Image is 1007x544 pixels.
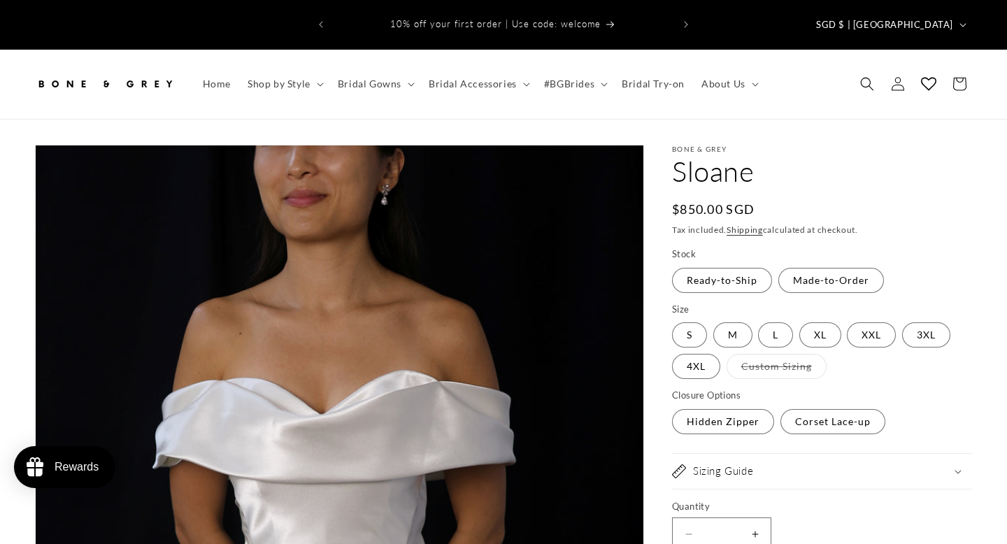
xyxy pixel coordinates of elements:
button: Next announcement [671,11,701,38]
img: Bone and Grey Bridal [35,69,175,99]
a: Bone and Grey Bridal [30,64,180,105]
div: Tax included. calculated at checkout. [672,223,972,237]
span: Bridal Accessories [429,78,517,90]
div: Rewards [55,461,99,473]
span: Bridal Gowns [338,78,401,90]
summary: Bridal Accessories [420,69,536,99]
label: S [672,322,707,348]
button: SGD $ | [GEOGRAPHIC_DATA] [808,11,972,38]
summary: #BGBrides [536,69,613,99]
a: Shipping [727,224,763,235]
summary: About Us [693,69,764,99]
legend: Stock [672,248,697,262]
legend: Size [672,303,691,317]
span: Home [203,78,231,90]
a: Bridal Try-on [613,69,693,99]
span: 10% off your first order | Use code: welcome [390,18,601,29]
span: Shop by Style [248,78,310,90]
summary: Bridal Gowns [329,69,420,99]
summary: Sizing Guide [672,454,972,489]
span: About Us [701,78,745,90]
h1: Sloane [672,153,972,189]
label: Custom Sizing [727,354,827,379]
label: XL [799,322,841,348]
label: XXL [847,322,896,348]
label: Corset Lace-up [780,409,885,434]
label: Hidden Zipper [672,409,774,434]
button: Previous announcement [306,11,336,38]
summary: Shop by Style [239,69,329,99]
p: Bone & Grey [672,145,972,153]
label: Made-to-Order [778,268,884,293]
span: Bridal Try-on [622,78,685,90]
label: M [713,322,752,348]
label: Quantity [672,500,972,514]
span: #BGBrides [544,78,594,90]
legend: Closure Options [672,389,742,403]
span: SGD $ | [GEOGRAPHIC_DATA] [816,18,953,32]
a: Home [194,69,239,99]
label: 3XL [902,322,950,348]
summary: Search [852,69,883,99]
span: $850.00 SGD [672,200,755,219]
h2: Sizing Guide [693,464,753,478]
label: Ready-to-Ship [672,268,772,293]
label: 4XL [672,354,720,379]
label: L [758,322,793,348]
